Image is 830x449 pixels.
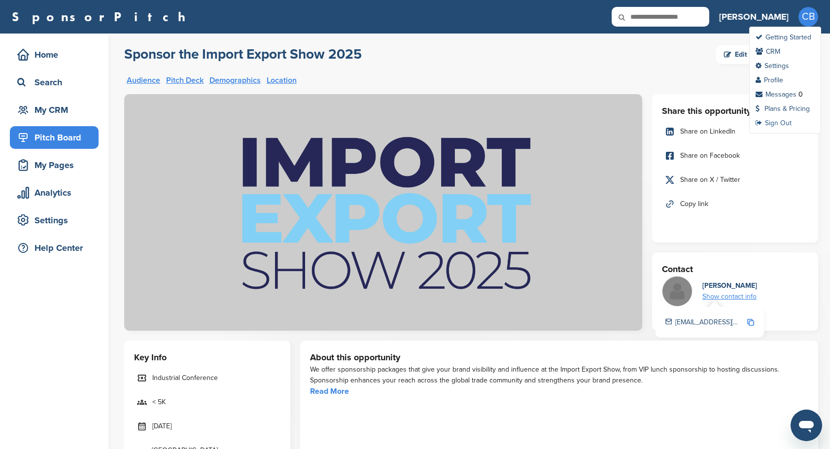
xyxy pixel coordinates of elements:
h3: Share this opportunity [662,104,808,118]
div: Search [15,73,99,91]
a: Edit [716,45,755,64]
span: < 5K [152,397,166,408]
a: Settings [756,62,789,70]
a: Copy link [662,194,808,214]
h3: Contact [662,262,808,276]
a: Settings [10,209,99,232]
div: Pitch Board [15,129,99,146]
div: My CRM [15,101,99,119]
div: Analytics [15,184,99,202]
h3: [PERSON_NAME] [719,10,789,24]
a: CRM [756,47,780,56]
div: My Pages [15,156,99,174]
div: [EMAIL_ADDRESS][DOMAIN_NAME] [665,317,740,328]
a: Getting Started [756,33,811,41]
a: Audience [127,76,160,84]
a: Sign Out [756,119,792,127]
iframe: Button to launch messaging window [791,410,822,441]
span: CB [798,7,818,27]
a: Demographics [209,76,261,84]
h3: About this opportunity [310,350,808,364]
span: [DATE] [152,421,172,432]
span: Share on LinkedIn [680,126,735,137]
h3: Key Info [134,350,280,364]
div: Home [15,46,99,64]
img: Missing [662,276,692,306]
a: Help Center [10,237,99,259]
a: Messages [756,90,796,99]
a: SponsorPitch [12,10,192,23]
a: Pitch Deck [166,76,204,84]
a: Analytics [10,181,99,204]
h2: Sponsor the Import Export Show 2025 [124,45,362,63]
span: Industrial Conference [152,373,218,383]
span: Copy link [680,199,708,209]
a: Home [10,43,99,66]
a: Share on X / Twitter [662,170,808,190]
div: [PERSON_NAME] [702,280,757,291]
a: My Pages [10,154,99,176]
a: Pitch Board [10,126,99,149]
a: Share on Facebook [662,145,808,166]
span: Share on Facebook [680,150,740,161]
a: Read More [310,386,349,396]
div: Show contact info [702,291,757,302]
a: Profile [756,76,783,84]
a: Location [267,76,297,84]
div: Settings [15,211,99,229]
a: [PERSON_NAME] [719,6,789,28]
img: Sponsorpitch & [124,94,642,331]
span: Share on X / Twitter [680,174,740,185]
a: Sponsor the Import Export Show 2025 [124,45,362,64]
div: We offer sponsorship packages that give your brand visibility and influence at the Import Export ... [310,364,808,386]
div: Help Center [15,239,99,257]
img: Copy [747,319,754,326]
div: 0 [798,90,803,99]
a: My CRM [10,99,99,121]
a: Share on LinkedIn [662,121,808,142]
a: Search [10,71,99,94]
a: Plans & Pricing [756,104,810,113]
